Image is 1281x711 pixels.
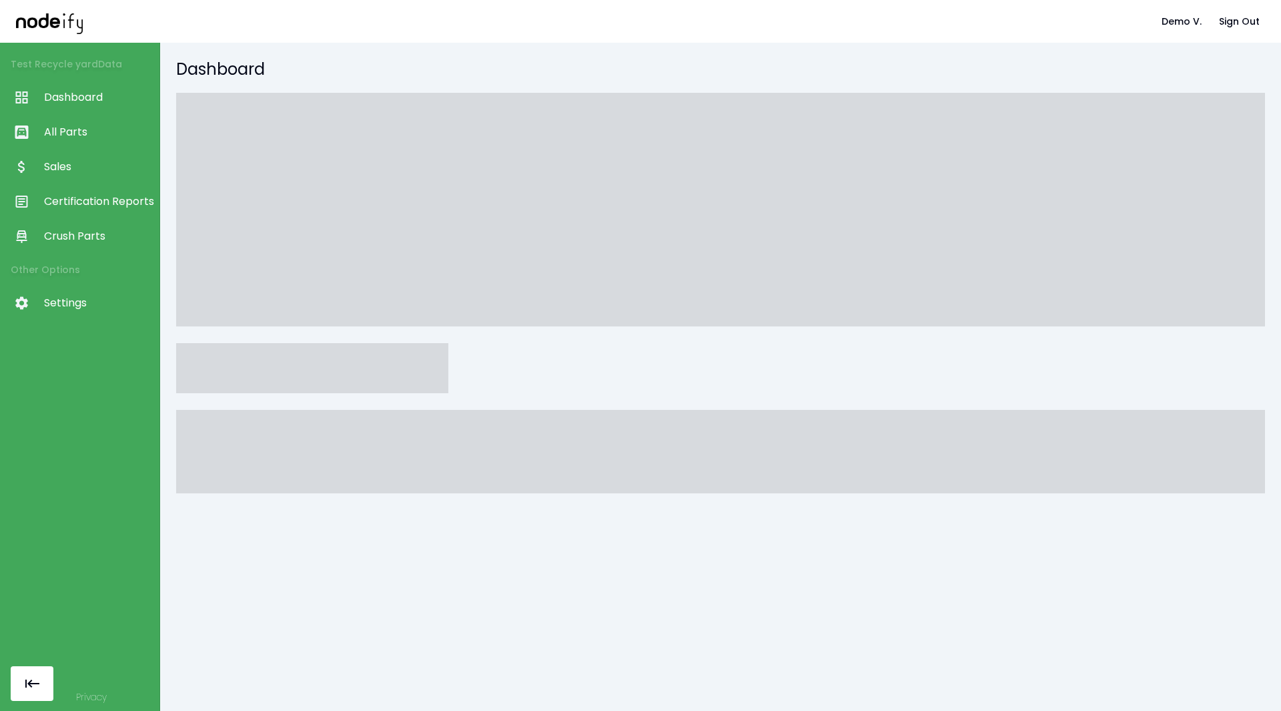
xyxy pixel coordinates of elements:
span: Sales [44,159,153,175]
button: Sign Out [1214,9,1265,34]
a: Privacy [76,690,107,704]
button: Demo V. [1156,9,1207,34]
span: Settings [44,295,153,311]
img: nodeify [16,9,83,33]
h5: Dashboard [176,59,1265,80]
span: Dashboard [44,89,153,105]
span: All Parts [44,124,153,140]
span: Certification Reports [44,194,153,210]
span: Crush Parts [44,228,153,244]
